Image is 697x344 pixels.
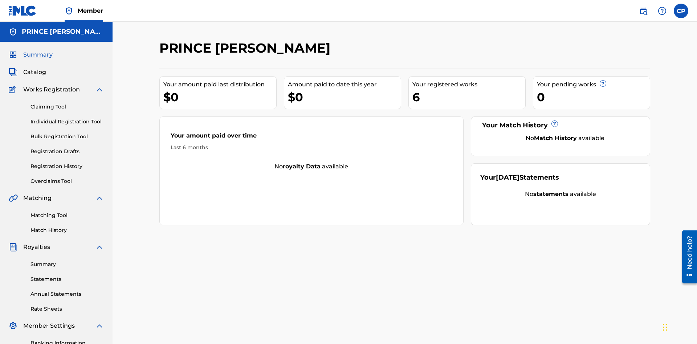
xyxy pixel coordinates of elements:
[9,68,17,77] img: Catalog
[480,173,559,183] div: Your Statements
[534,135,577,142] strong: Match History
[30,103,104,111] a: Claiming Tool
[95,243,104,251] img: expand
[163,80,276,89] div: Your amount paid last distribution
[9,28,17,36] img: Accounts
[23,85,80,94] span: Works Registration
[658,7,667,15] img: help
[9,68,46,77] a: CatalogCatalog
[30,163,104,170] a: Registration History
[160,162,463,171] div: No available
[9,85,18,94] img: Works Registration
[23,243,50,251] span: Royalties
[9,322,17,330] img: Member Settings
[171,131,452,144] div: Your amount paid over time
[30,118,104,126] a: Individual Registration Tool
[95,194,104,202] img: expand
[30,275,104,283] a: Statements
[600,81,606,86] span: ?
[639,7,648,15] img: search
[480,120,641,130] div: Your Match History
[636,4,651,18] a: Public Search
[23,194,52,202] span: Matching
[283,163,321,170] strong: royalty data
[95,322,104,330] img: expand
[23,68,46,77] span: Catalog
[30,261,104,268] a: Summary
[9,194,18,202] img: Matching
[159,40,334,56] h2: PRINCE [PERSON_NAME]
[655,4,669,18] div: Help
[30,177,104,185] a: Overclaims Tool
[30,305,104,313] a: Rate Sheets
[533,191,568,197] strong: statements
[677,228,697,287] iframe: Resource Center
[663,316,667,338] div: Drag
[9,5,37,16] img: MLC Logo
[552,121,558,127] span: ?
[674,4,688,18] div: User Menu
[23,322,75,330] span: Member Settings
[171,144,452,151] div: Last 6 months
[9,50,17,59] img: Summary
[30,148,104,155] a: Registration Drafts
[95,85,104,94] img: expand
[30,133,104,140] a: Bulk Registration Tool
[412,80,525,89] div: Your registered works
[30,290,104,298] a: Annual Statements
[288,80,401,89] div: Amount paid to date this year
[23,50,53,59] span: Summary
[9,50,53,59] a: SummarySummary
[30,212,104,219] a: Matching Tool
[288,89,401,105] div: $0
[661,309,697,344] iframe: Chat Widget
[537,89,650,105] div: 0
[496,173,519,181] span: [DATE]
[30,226,104,234] a: Match History
[480,190,641,198] div: No available
[22,28,104,36] h5: PRINCE MCTESTERSON
[9,243,17,251] img: Royalties
[78,7,103,15] span: Member
[65,7,73,15] img: Top Rightsholder
[489,134,641,143] div: No available
[412,89,525,105] div: 6
[163,89,276,105] div: $0
[537,80,650,89] div: Your pending works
